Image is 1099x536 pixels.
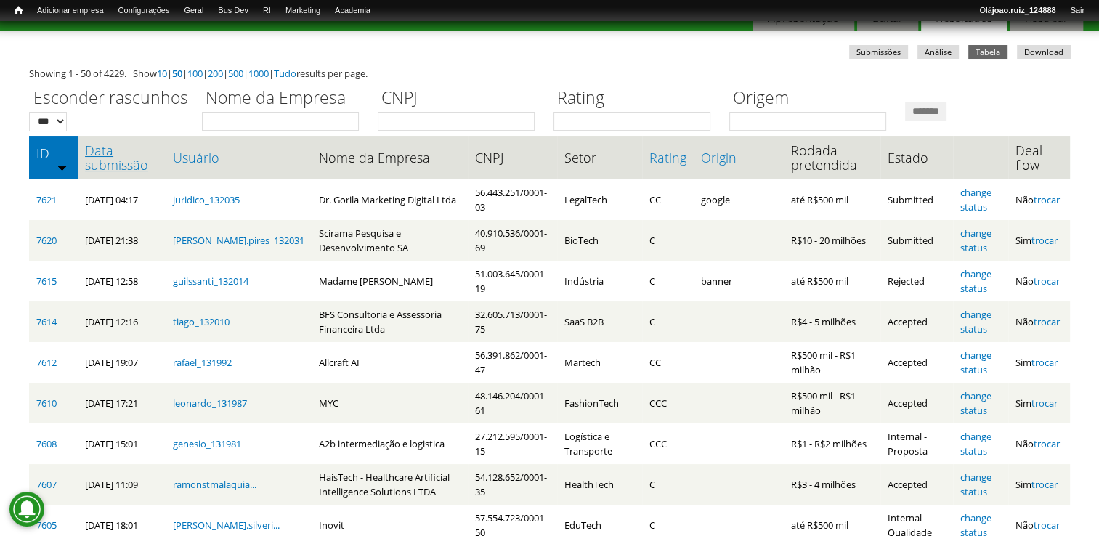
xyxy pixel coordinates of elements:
[557,179,642,220] td: LegalTech
[557,136,642,179] th: Setor
[1017,45,1071,59] a: Download
[1031,234,1058,247] a: trocar
[784,179,880,220] td: até R$500 mil
[173,478,256,491] a: ramonstmalaquia...
[256,4,278,18] a: RI
[1008,301,1070,342] td: Não
[30,4,111,18] a: Adicionar empresa
[36,519,57,532] a: 7605
[36,234,57,247] a: 7620
[29,66,1070,81] div: Showing 1 - 50 of 4229. Show | | | | | | results per page.
[1008,464,1070,505] td: Sim
[173,234,304,247] a: [PERSON_NAME].pires_132031
[78,261,166,301] td: [DATE] 12:58
[917,45,959,59] a: Análise
[468,179,557,220] td: 56.443.251/0001-03
[468,464,557,505] td: 54.128.652/0001-35
[1034,315,1060,328] a: trocar
[312,261,468,301] td: Madame [PERSON_NAME]
[784,220,880,261] td: R$10 - 20 milhões
[172,67,182,80] a: 50
[553,86,720,112] label: Rating
[173,150,304,165] a: Usuário
[880,464,953,505] td: Accepted
[1008,220,1070,261] td: Sim
[173,356,232,369] a: rafael_131992
[468,136,557,179] th: CNPJ
[1031,356,1058,369] a: trocar
[880,383,953,423] td: Accepted
[187,67,203,80] a: 100
[312,220,468,261] td: Scirama Pesquisa e Desenvolvimento SA
[312,179,468,220] td: Dr. Gorila Marketing Digital Ltda
[57,163,67,172] img: ordem crescente
[849,45,908,59] a: Submissões
[784,342,880,383] td: R$500 mil - R$1 milhão
[78,301,166,342] td: [DATE] 12:16
[157,67,167,80] a: 10
[880,301,953,342] td: Accepted
[880,179,953,220] td: Submitted
[78,220,166,261] td: [DATE] 21:38
[312,423,468,464] td: A2b intermediação e logistica
[468,220,557,261] td: 40.910.536/0001-69
[784,301,880,342] td: R$4 - 5 milhões
[968,45,1007,59] a: Tabela
[992,6,1056,15] strong: joao.ruiz_124888
[784,383,880,423] td: R$500 mil - R$1 milhão
[557,301,642,342] td: SaaS B2B
[312,301,468,342] td: BFS Consultoria e Assessoria Financeira Ltda
[274,67,296,80] a: Tudo
[1034,437,1060,450] a: trocar
[784,261,880,301] td: até R$500 mil
[78,383,166,423] td: [DATE] 17:21
[468,301,557,342] td: 32.605.713/0001-75
[694,179,784,220] td: google
[173,193,240,206] a: juridico_132035
[557,464,642,505] td: HealthTech
[642,179,694,220] td: CC
[784,136,880,179] th: Rodada pretendida
[78,179,166,220] td: [DATE] 04:17
[211,4,256,18] a: Bus Dev
[312,136,468,179] th: Nome da Empresa
[29,86,192,112] label: Esconder rascunhos
[1034,193,1060,206] a: trocar
[173,397,247,410] a: leonardo_131987
[1063,4,1092,18] a: Sair
[972,4,1063,18] a: Olájoao.ruiz_124888
[173,315,230,328] a: tiago_132010
[1034,519,1060,532] a: trocar
[729,86,896,112] label: Origem
[36,193,57,206] a: 7621
[202,86,368,112] label: Nome da Empresa
[85,143,158,172] a: Data submissão
[328,4,378,18] a: Academia
[694,261,784,301] td: banner
[880,423,953,464] td: Internal - Proposta
[1008,383,1070,423] td: Sim
[36,356,57,369] a: 7612
[642,464,694,505] td: C
[36,275,57,288] a: 7615
[468,423,557,464] td: 27.212.595/0001-15
[1031,397,1058,410] a: trocar
[1034,275,1060,288] a: trocar
[960,186,991,214] a: change status
[78,423,166,464] td: [DATE] 15:01
[642,301,694,342] td: C
[642,220,694,261] td: C
[378,86,544,112] label: CNPJ
[36,437,57,450] a: 7608
[880,342,953,383] td: Accepted
[1008,261,1070,301] td: Não
[1008,136,1070,179] th: Deal flow
[880,220,953,261] td: Submitted
[1008,342,1070,383] td: Sim
[960,227,991,254] a: change status
[228,67,243,80] a: 500
[784,464,880,505] td: R$3 - 4 milhões
[1008,179,1070,220] td: Não
[468,342,557,383] td: 56.391.862/0001-47
[312,342,468,383] td: Allcraft AI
